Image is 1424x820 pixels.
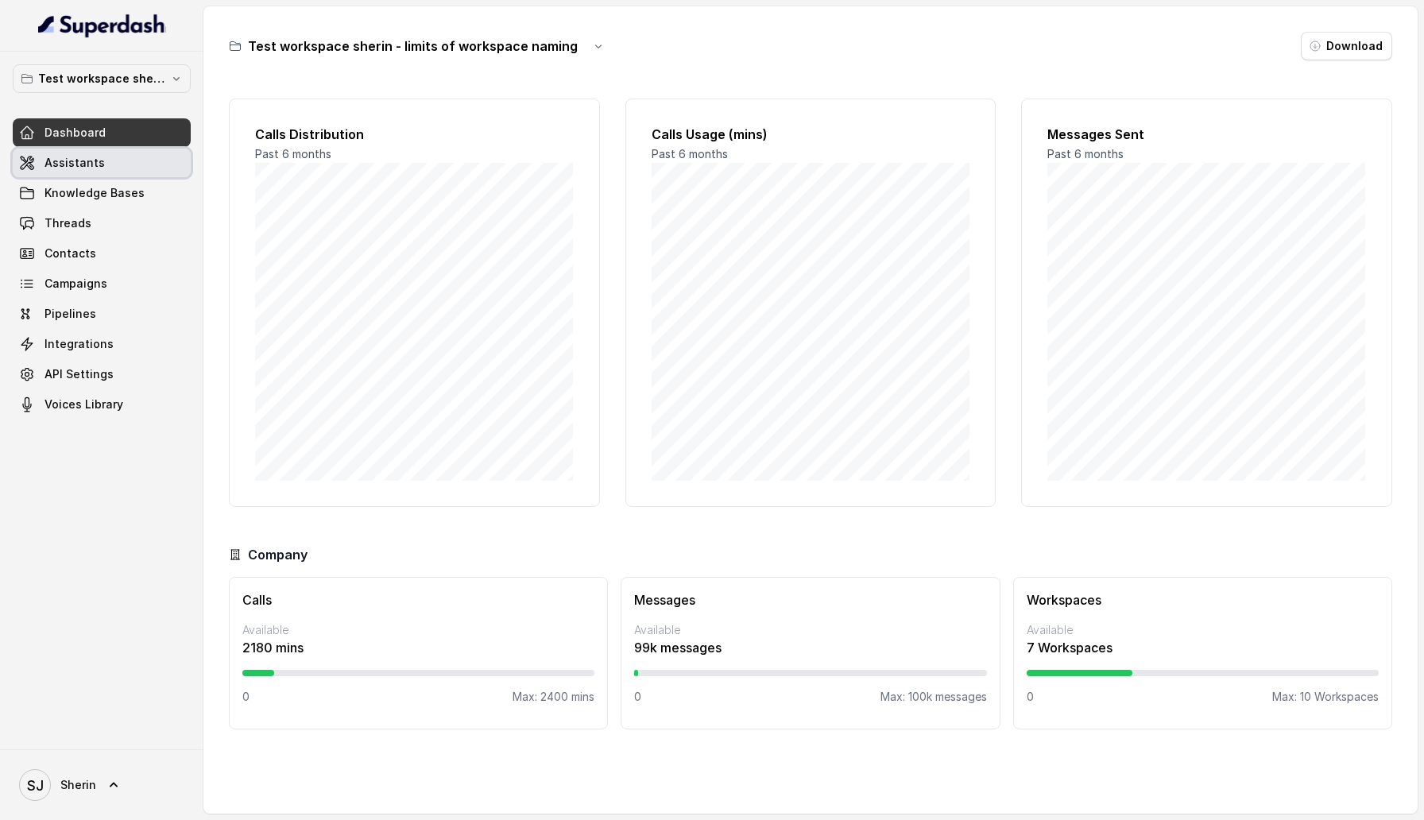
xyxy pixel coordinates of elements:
h2: Messages Sent [1047,125,1366,144]
a: Dashboard [13,118,191,147]
a: Integrations [13,330,191,358]
a: Knowledge Bases [13,179,191,207]
span: Voices Library [44,396,123,412]
p: 0 [242,689,250,705]
h2: Calls Distribution [255,125,574,144]
p: Max: 2400 mins [513,689,594,705]
a: Pipelines [13,300,191,328]
span: Knowledge Bases [44,185,145,201]
button: Download [1301,32,1392,60]
span: Sherin [60,777,96,793]
p: Available [242,622,594,638]
img: light.svg [38,13,166,38]
p: 0 [634,689,641,705]
span: Campaigns [44,276,107,292]
span: Assistants [44,155,105,171]
a: Assistants [13,149,191,177]
span: Past 6 months [652,147,728,161]
p: 2180 mins [242,638,594,657]
p: Available [634,622,986,638]
h3: Calls [242,590,594,609]
button: Test workspace sherin - limits of workspace naming [13,64,191,93]
span: Integrations [44,336,114,352]
p: Max: 10 Workspaces [1272,689,1379,705]
span: Contacts [44,246,96,261]
h3: Workspaces [1027,590,1379,609]
a: Campaigns [13,269,191,298]
span: Pipelines [44,306,96,322]
h3: Test workspace sherin - limits of workspace naming [248,37,578,56]
p: Available [1027,622,1379,638]
h3: Messages [634,590,986,609]
span: Past 6 months [255,147,331,161]
a: Sherin [13,763,191,807]
a: Voices Library [13,390,191,419]
p: 99k messages [634,638,986,657]
a: Contacts [13,239,191,268]
a: Threads [13,209,191,238]
p: Max: 100k messages [880,689,987,705]
h2: Calls Usage (mins) [652,125,970,144]
span: Threads [44,215,91,231]
span: Past 6 months [1047,147,1124,161]
span: Dashboard [44,125,106,141]
text: SJ [27,777,44,794]
p: Test workspace sherin - limits of workspace naming [38,69,165,88]
h3: Company [248,545,308,564]
p: 0 [1027,689,1034,705]
span: API Settings [44,366,114,382]
p: 7 Workspaces [1027,638,1379,657]
a: API Settings [13,360,191,389]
